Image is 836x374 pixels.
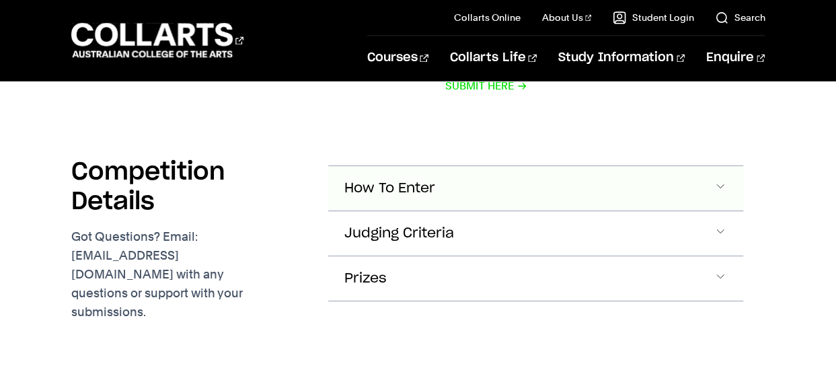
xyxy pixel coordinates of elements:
[367,36,428,80] a: Courses
[71,157,307,217] h2: Competition Details
[328,211,744,256] button: Judging Criteria
[558,36,685,80] a: Study Information
[328,166,744,211] button: How To Enter
[71,21,243,59] div: Go to homepage
[71,130,765,365] section: Accordion Section
[445,77,527,96] span: SUBMIT HERE
[450,36,537,80] a: Collarts Life
[344,181,435,196] span: How To Enter
[344,271,387,287] span: Prizes
[706,36,765,80] a: Enquire
[542,11,592,24] a: About Us
[328,256,744,301] button: Prizes
[71,227,307,322] p: Got Questions? Email: [EMAIL_ADDRESS][DOMAIN_NAME] with any questions or support with your submis...
[454,11,521,24] a: Collarts Online
[715,11,765,24] a: Search
[344,226,454,241] span: Judging Criteria
[613,11,693,24] a: Student Login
